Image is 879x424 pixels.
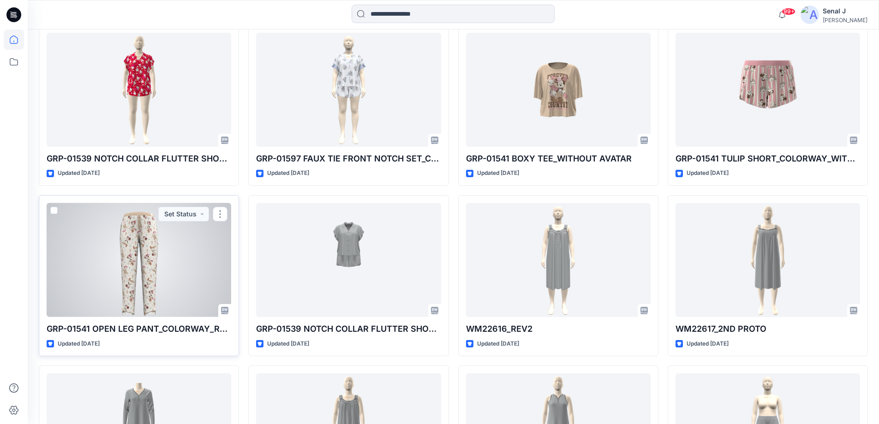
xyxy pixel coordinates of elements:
[823,6,867,17] div: Senal J
[676,322,860,335] p: WM22617_2ND PROTO
[466,152,651,165] p: GRP-01541 BOXY TEE_WITHOUT AVATAR
[256,152,441,165] p: GRP-01597 FAUX TIE FRONT NOTCH SET_COLORWAY_REV4
[47,33,231,147] a: GRP-01539 NOTCH COLLAR FLUTTER SHORTY_COLORWAY
[676,33,860,147] a: GRP-01541 TULIP SHORT_COLORWAY_WITHOUT AVATAR
[47,152,231,165] p: GRP-01539 NOTCH COLLAR FLUTTER SHORTY_COLORWAY
[477,339,519,349] p: Updated [DATE]
[47,203,231,317] a: GRP-01541 OPEN LEG PANT_COLORWAY_REV1_WITHOUT AVATAR
[687,168,729,178] p: Updated [DATE]
[256,33,441,147] a: GRP-01597 FAUX TIE FRONT NOTCH SET_COLORWAY_REV4
[256,203,441,317] a: GRP-01539 NOTCH COLLAR FLUTTER SHORTY_WITHOUT AVATAR
[256,322,441,335] p: GRP-01539 NOTCH COLLAR FLUTTER SHORTY_WITHOUT AVATAR
[782,8,795,15] span: 99+
[676,152,860,165] p: GRP-01541 TULIP SHORT_COLORWAY_WITHOUT AVATAR
[47,322,231,335] p: GRP-01541 OPEN LEG PANT_COLORWAY_REV1_WITHOUT AVATAR
[466,203,651,317] a: WM22616_REV2
[466,322,651,335] p: WM22616_REV2
[267,339,309,349] p: Updated [DATE]
[676,203,860,317] a: WM22617_2ND PROTO
[466,33,651,147] a: GRP-01541 BOXY TEE_WITHOUT AVATAR
[58,339,100,349] p: Updated [DATE]
[801,6,819,24] img: avatar
[823,17,867,24] div: [PERSON_NAME]
[267,168,309,178] p: Updated [DATE]
[477,168,519,178] p: Updated [DATE]
[58,168,100,178] p: Updated [DATE]
[687,339,729,349] p: Updated [DATE]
